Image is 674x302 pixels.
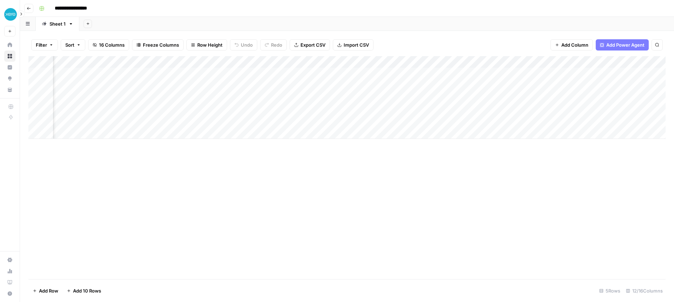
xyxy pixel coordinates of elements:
span: Add 10 Rows [73,287,101,294]
button: Import CSV [333,39,374,51]
button: Help + Support [4,288,15,299]
span: Add Power Agent [606,41,645,48]
a: Settings [4,254,15,266]
button: Filter [31,39,58,51]
div: 5 Rows [596,285,623,296]
button: Add 10 Rows [62,285,105,296]
span: Redo [271,41,282,48]
button: 16 Columns [88,39,129,51]
button: Undo [230,39,257,51]
span: Add Row [39,287,58,294]
a: Usage [4,266,15,277]
span: Add Column [561,41,588,48]
span: Export CSV [300,41,325,48]
button: Freeze Columns [132,39,184,51]
button: Add Row [28,285,62,296]
div: Sheet 1 [49,20,66,27]
button: Workspace: XeroOps [4,6,15,23]
div: 12/16 Columns [623,285,666,296]
span: 16 Columns [99,41,125,48]
button: Redo [260,39,287,51]
button: Sort [61,39,85,51]
a: Insights [4,62,15,73]
button: Add Column [550,39,593,51]
button: Add Power Agent [596,39,649,51]
a: Your Data [4,84,15,95]
span: Row Height [197,41,223,48]
button: Row Height [186,39,227,51]
span: Import CSV [344,41,369,48]
a: Opportunities [4,73,15,84]
span: Freeze Columns [143,41,179,48]
a: Browse [4,51,15,62]
a: Learning Hub [4,277,15,288]
a: Sheet 1 [36,17,79,31]
img: XeroOps Logo [4,8,17,21]
span: Sort [65,41,74,48]
span: Filter [36,41,47,48]
button: Export CSV [290,39,330,51]
span: Undo [241,41,253,48]
a: Home [4,39,15,51]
